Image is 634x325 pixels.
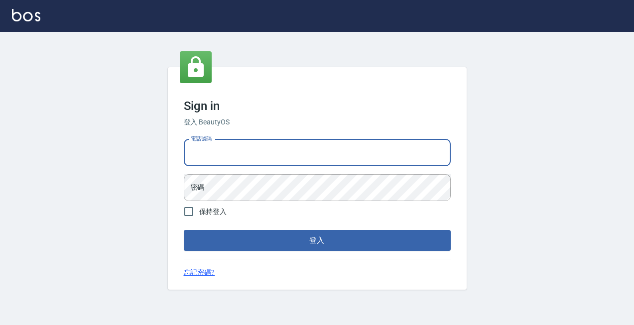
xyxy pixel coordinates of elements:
h3: Sign in [184,99,451,113]
button: 登入 [184,230,451,251]
h6: 登入 BeautyOS [184,117,451,127]
img: Logo [12,9,40,21]
span: 保持登入 [199,207,227,217]
label: 電話號碼 [191,135,212,142]
a: 忘記密碼? [184,267,215,278]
